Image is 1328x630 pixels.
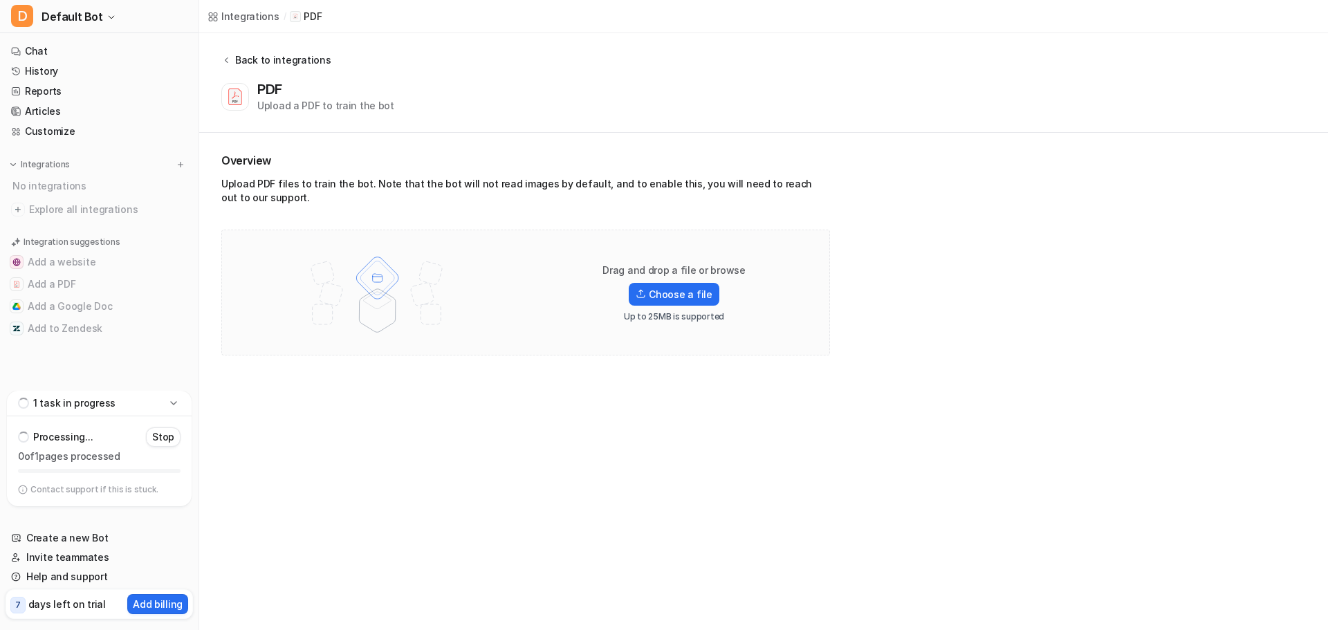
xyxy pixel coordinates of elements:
img: Add a PDF [12,280,21,288]
button: Add a Google DocAdd a Google Doc [6,295,193,317]
div: Integrations [221,9,279,24]
span: Explore all integrations [29,198,187,221]
button: Back to integrations [221,53,331,81]
a: PDF iconPDF [290,10,322,24]
p: 1 task in progress [33,396,116,410]
p: Drag and drop a file or browse [602,263,746,277]
p: days left on trial [28,597,106,611]
div: Upload PDF files to train the bot. Note that the bot will not read images by default, and to enab... [221,177,830,210]
img: File upload illustration [287,244,468,341]
img: Add a Google Doc [12,302,21,311]
button: Add a PDFAdd a PDF [6,273,193,295]
a: Integrations [207,9,279,24]
img: menu_add.svg [176,160,185,169]
a: History [6,62,193,81]
p: Integration suggestions [24,236,120,248]
p: Processing... [33,430,93,444]
a: Articles [6,102,193,121]
a: Help and support [6,567,193,586]
img: Add to Zendesk [12,324,21,333]
h2: Overview [221,152,830,169]
div: No integrations [8,174,193,197]
p: Integrations [21,159,70,170]
div: PDF [257,81,288,98]
button: Add a websiteAdd a website [6,251,193,273]
a: Customize [6,122,193,141]
p: PDF [304,10,322,24]
a: Chat [6,41,193,61]
img: Add a website [12,258,21,266]
button: Stop [146,427,181,447]
a: Create a new Bot [6,528,193,548]
img: expand menu [8,160,18,169]
img: explore all integrations [11,203,25,216]
button: Integrations [6,158,74,172]
a: Invite teammates [6,548,193,567]
label: Choose a file [629,283,719,306]
p: Contact support if this is stuck. [30,484,158,495]
span: Default Bot [41,7,103,26]
p: 7 [15,599,21,611]
p: Add billing [133,597,183,611]
p: Stop [152,430,174,444]
img: Upload icon [636,289,646,299]
a: Explore all integrations [6,200,193,219]
span: / [284,10,286,23]
p: 0 of 1 pages processed [18,450,181,463]
button: Add billing [127,594,188,614]
img: PDF icon [292,13,299,20]
div: Back to integrations [231,53,331,67]
button: Add to ZendeskAdd to Zendesk [6,317,193,340]
div: Upload a PDF to train the bot [257,98,394,113]
a: Reports [6,82,193,101]
p: Up to 25MB is supported [624,311,724,322]
span: D [11,5,33,27]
